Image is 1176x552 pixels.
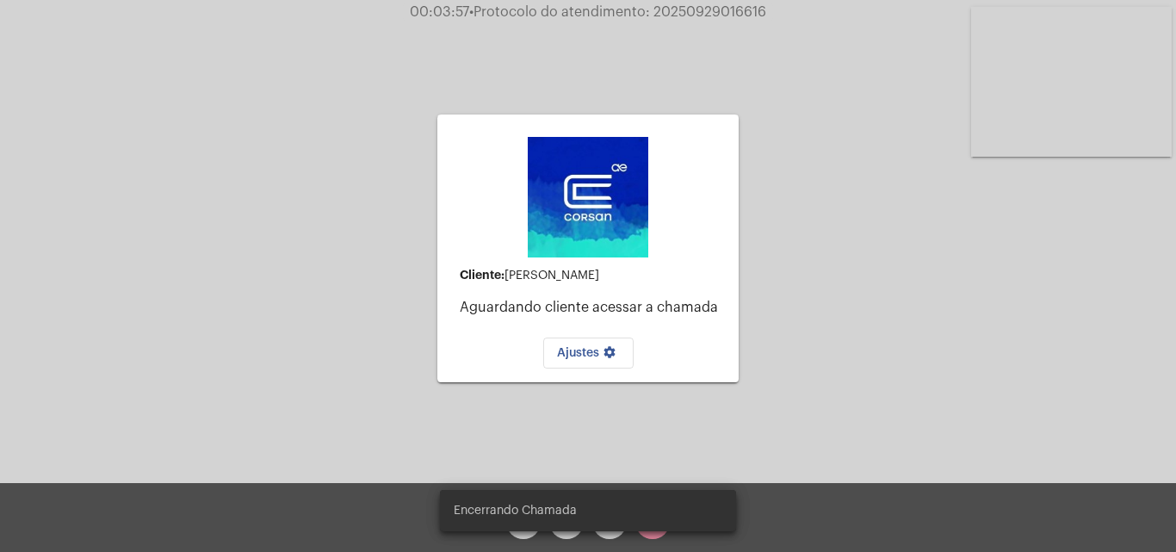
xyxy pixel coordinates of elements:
[460,269,504,281] strong: Cliente:
[557,347,620,359] span: Ajustes
[454,502,577,519] span: Encerrando Chamada
[460,269,725,282] div: [PERSON_NAME]
[469,5,473,19] span: •
[410,5,469,19] span: 00:03:57
[460,300,725,315] p: Aguardando cliente acessar a chamada
[599,345,620,366] mat-icon: settings
[543,338,634,369] button: Ajustes
[469,5,766,19] span: Protocolo do atendimento: 20250929016616
[528,137,648,257] img: d4669ae0-8c07-2337-4f67-34b0df7f5ae4.jpeg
